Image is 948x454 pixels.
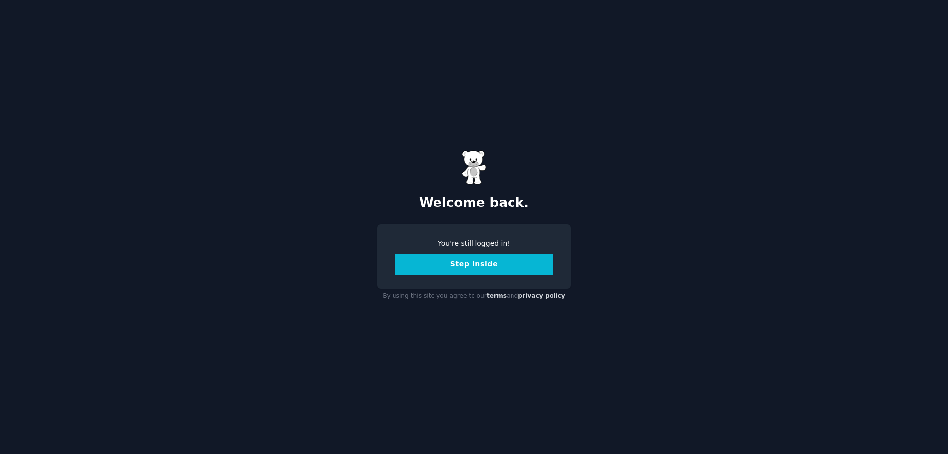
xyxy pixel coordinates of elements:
[518,292,565,299] a: privacy policy
[462,150,486,185] img: Gummy Bear
[395,238,553,248] div: You're still logged in!
[487,292,507,299] a: terms
[377,195,571,211] h2: Welcome back.
[377,289,571,304] div: By using this site you agree to our and
[395,254,553,275] button: Step Inside
[395,260,553,268] a: Step Inside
